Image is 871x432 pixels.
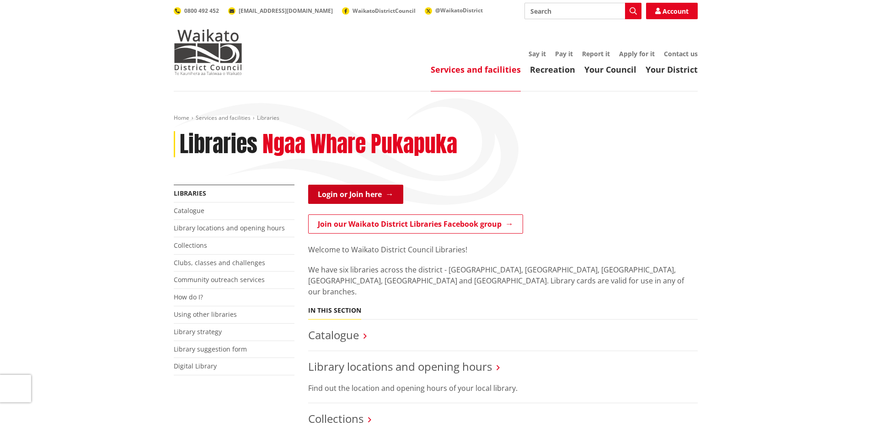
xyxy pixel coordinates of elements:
[584,64,636,75] a: Your Council
[308,244,698,255] p: Welcome to Waikato District Council Libraries!
[308,307,361,315] h5: In this section
[174,258,265,267] a: Clubs, classes and challenges
[308,327,359,342] a: Catalogue
[262,131,457,158] h2: Ngaa Whare Pukapuka
[228,7,333,15] a: [EMAIL_ADDRESS][DOMAIN_NAME]
[174,345,247,353] a: Library suggestion form
[646,64,698,75] a: Your District
[555,49,573,58] a: Pay it
[174,224,285,232] a: Library locations and opening hours
[308,214,523,234] a: Join our Waikato District Libraries Facebook group
[257,114,279,122] span: Libraries
[239,7,333,15] span: [EMAIL_ADDRESS][DOMAIN_NAME]
[619,49,655,58] a: Apply for it
[174,114,698,122] nav: breadcrumb
[524,3,641,19] input: Search input
[435,6,483,14] span: @WaikatoDistrict
[174,362,217,370] a: Digital Library
[425,6,483,14] a: @WaikatoDistrict
[184,7,219,15] span: 0800 492 452
[308,185,403,204] a: Login or Join here
[174,275,265,284] a: Community outreach services
[431,64,521,75] a: Services and facilities
[582,49,610,58] a: Report it
[529,49,546,58] a: Say it
[308,264,698,297] p: We have six libraries across the district - [GEOGRAPHIC_DATA], [GEOGRAPHIC_DATA], [GEOGRAPHIC_DAT...
[174,29,242,75] img: Waikato District Council - Te Kaunihera aa Takiwaa o Waikato
[308,411,363,426] a: Collections
[353,7,416,15] span: WaikatoDistrictCouncil
[174,114,189,122] a: Home
[530,64,575,75] a: Recreation
[829,394,862,427] iframe: Messenger Launcher
[308,276,684,297] span: ibrary cards are valid for use in any of our branches.
[174,206,204,215] a: Catalogue
[174,189,206,197] a: Libraries
[646,3,698,19] a: Account
[342,7,416,15] a: WaikatoDistrictCouncil
[174,293,203,301] a: How do I?
[174,310,237,319] a: Using other libraries
[308,359,492,374] a: Library locations and opening hours
[196,114,251,122] a: Services and facilities
[174,327,222,336] a: Library strategy
[180,131,257,158] h1: Libraries
[174,7,219,15] a: 0800 492 452
[308,383,698,394] p: Find out the location and opening hours of your local library.
[664,49,698,58] a: Contact us
[174,241,207,250] a: Collections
